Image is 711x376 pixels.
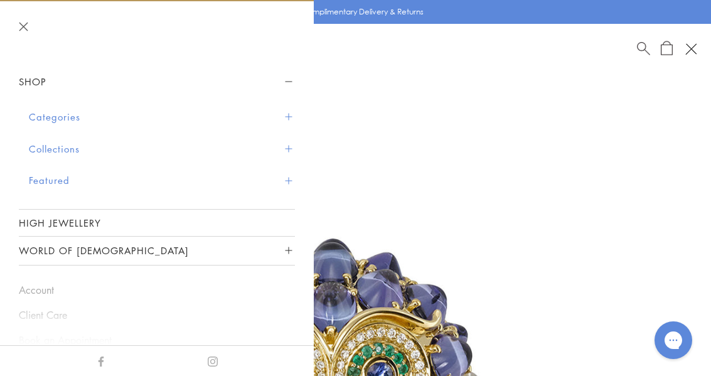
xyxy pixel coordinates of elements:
a: Open Shopping Bag [661,41,673,56]
p: Enjoy Complimentary Delivery & Returns [281,6,424,18]
button: Collections [29,133,295,165]
button: Featured [29,164,295,196]
a: Instagram [208,353,218,367]
button: Close navigation [19,22,28,31]
button: Open navigation [680,38,702,60]
a: Client Care [19,308,295,322]
iframe: Gorgias live chat messenger [648,317,698,363]
button: World of [DEMOGRAPHIC_DATA] [19,237,295,265]
a: Account [19,283,295,297]
a: Search [637,41,650,56]
button: Categories [29,101,295,133]
a: High Jewellery [19,210,295,236]
nav: Sidebar navigation [19,68,295,266]
button: Shop [19,68,295,96]
a: Book an Appointment [19,333,295,347]
a: Facebook [96,353,106,367]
